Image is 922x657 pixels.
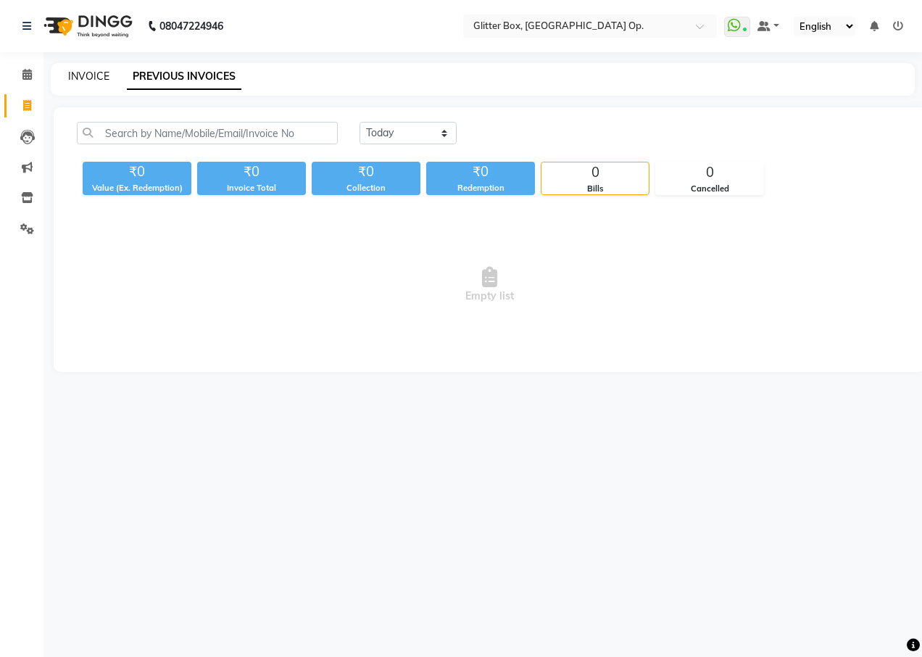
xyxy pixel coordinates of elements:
[127,64,241,90] a: PREVIOUS INVOICES
[312,182,420,194] div: Collection
[83,182,191,194] div: Value (Ex. Redemption)
[197,182,306,194] div: Invoice Total
[312,162,420,182] div: ₹0
[541,183,649,195] div: Bills
[37,6,136,46] img: logo
[426,182,535,194] div: Redemption
[77,122,338,144] input: Search by Name/Mobile/Email/Invoice No
[656,162,763,183] div: 0
[68,70,109,83] a: INVOICE
[159,6,223,46] b: 08047224946
[83,162,191,182] div: ₹0
[656,183,763,195] div: Cancelled
[77,212,902,358] span: Empty list
[541,162,649,183] div: 0
[426,162,535,182] div: ₹0
[197,162,306,182] div: ₹0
